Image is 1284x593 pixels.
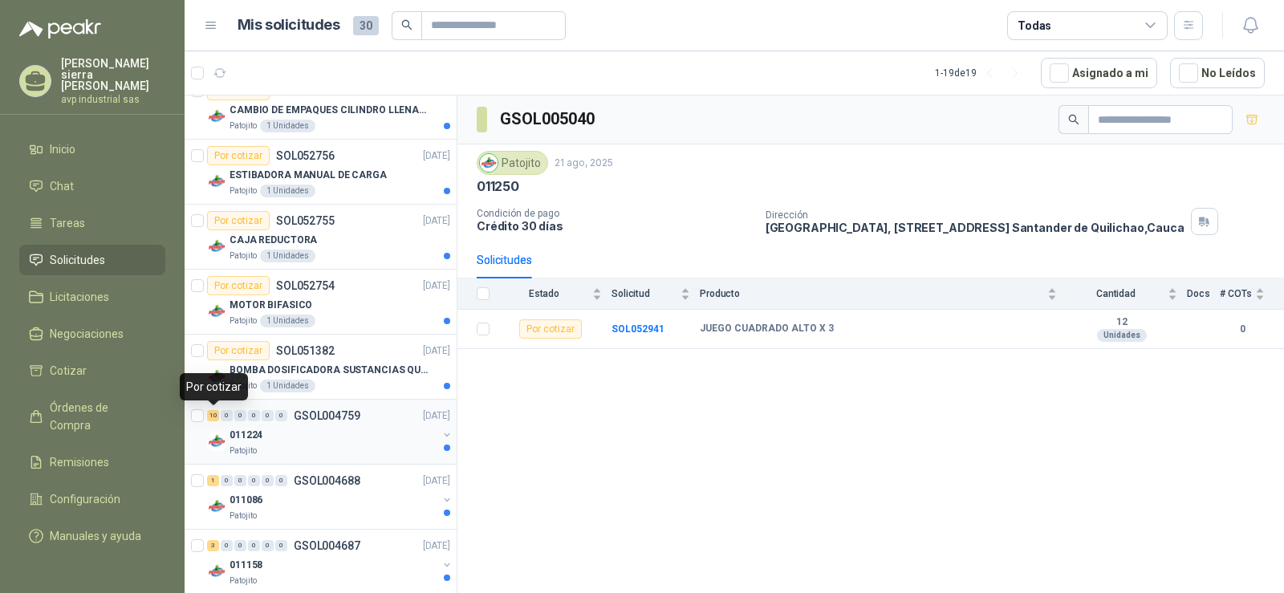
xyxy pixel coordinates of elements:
img: Company Logo [207,172,226,191]
p: Patojito [230,575,257,587]
p: avp industrial sas [61,95,165,104]
b: 12 [1067,316,1177,329]
img: Company Logo [207,107,226,126]
span: Tareas [50,214,85,232]
span: Configuración [50,490,120,508]
img: Company Logo [207,302,226,321]
div: 0 [262,540,274,551]
a: Inicio [19,134,165,164]
a: Órdenes de Compra [19,392,165,441]
div: 0 [275,475,287,486]
p: [DATE] [423,343,450,359]
div: 1 Unidades [260,250,315,262]
div: 0 [234,540,246,551]
span: search [401,19,412,30]
span: Estado [499,288,589,299]
span: Cantidad [1067,288,1164,299]
span: Solicitudes [50,251,105,269]
div: 0 [248,540,260,551]
p: Patojito [230,510,257,522]
span: Manuales y ayuda [50,527,141,545]
p: [DATE] [423,473,450,489]
div: Por cotizar [207,341,270,360]
img: Logo peakr [19,19,101,39]
div: Unidades [1097,329,1147,342]
div: 1 Unidades [260,120,315,132]
div: 10 [207,410,219,421]
a: Cotizar [19,355,165,386]
img: Company Logo [480,154,498,172]
a: Por cotizarSOL052754[DATE] Company LogoMOTOR BIFASICOPatojito1 Unidades [185,270,457,335]
button: Asignado a mi [1041,58,1157,88]
div: 0 [221,475,233,486]
p: SOL052762 [276,85,335,96]
p: SOL051382 [276,345,335,356]
div: Por cotizar [207,276,270,295]
span: Chat [50,177,74,195]
h3: GSOL005040 [500,107,597,132]
a: SOL052941 [612,323,664,335]
th: Estado [499,278,612,310]
p: [DATE] [423,148,450,164]
span: Inicio [50,140,75,158]
th: Docs [1187,278,1220,310]
img: Company Logo [207,497,226,516]
a: 3 0 0 0 0 0 GSOL004687[DATE] Company Logo011158Patojito [207,536,453,587]
img: Company Logo [207,367,226,386]
div: 1 Unidades [260,185,315,197]
p: [DATE] [423,538,450,554]
span: Cotizar [50,362,87,380]
span: Licitaciones [50,288,109,306]
div: 0 [221,410,233,421]
div: Por cotizar [519,319,582,339]
a: Tareas [19,208,165,238]
div: 1 Unidades [260,380,315,392]
p: Dirección [766,209,1184,221]
a: Por cotizarSOL052756[DATE] Company LogoESTIBADORA MANUAL DE CARGAPatojito1 Unidades [185,140,457,205]
div: 3 [207,540,219,551]
p: 21 ago, 2025 [555,156,613,171]
p: 011086 [230,493,262,508]
div: 0 [234,475,246,486]
span: Negociaciones [50,325,124,343]
div: Patojito [477,151,548,175]
a: 10 0 0 0 0 0 GSOL004759[DATE] Company Logo011224Patojito [207,406,453,457]
a: Por cotizarSOL052762[DATE] Company LogoCAMBIO DE EMPAQUES CILINDRO LLENADORA MANUALNUALPatojito1 ... [185,75,457,140]
div: 0 [262,475,274,486]
p: [DATE] [423,213,450,229]
a: Licitaciones [19,282,165,312]
img: Company Logo [207,432,226,451]
p: Patojito [230,315,257,327]
p: CAJA REDUCTORA [230,233,317,248]
p: Patojito [230,445,257,457]
b: JUEGO CUADRADO ALTO X 3 [700,323,834,335]
span: search [1068,114,1079,125]
th: # COTs [1220,278,1284,310]
p: 011158 [230,558,262,573]
p: [PERSON_NAME] sierra [PERSON_NAME] [61,58,165,91]
img: Company Logo [207,237,226,256]
h1: Mis solicitudes [238,14,340,37]
p: [GEOGRAPHIC_DATA], [STREET_ADDRESS] Santander de Quilichao , Cauca [766,221,1184,234]
p: Patojito [230,250,257,262]
div: Por cotizar [180,373,248,400]
span: Remisiones [50,453,109,471]
div: Por cotizar [207,146,270,165]
a: Remisiones [19,447,165,477]
b: 0 [1220,322,1265,337]
a: Chat [19,171,165,201]
a: Manuales y ayuda [19,521,165,551]
div: Por cotizar [207,211,270,230]
p: GSOL004687 [294,540,360,551]
p: Condición de pago [477,208,753,219]
img: Company Logo [207,562,226,581]
div: 0 [234,410,246,421]
div: 0 [221,540,233,551]
p: MOTOR BIFASICO [230,298,312,313]
p: SOL052754 [276,280,335,291]
a: Por cotizarSOL052755[DATE] Company LogoCAJA REDUCTORAPatojito1 Unidades [185,205,457,270]
a: Solicitudes [19,245,165,275]
a: Configuración [19,484,165,514]
p: BOMBA DOSIFICADORA SUSTANCIAS QUIMICAS [230,363,429,378]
